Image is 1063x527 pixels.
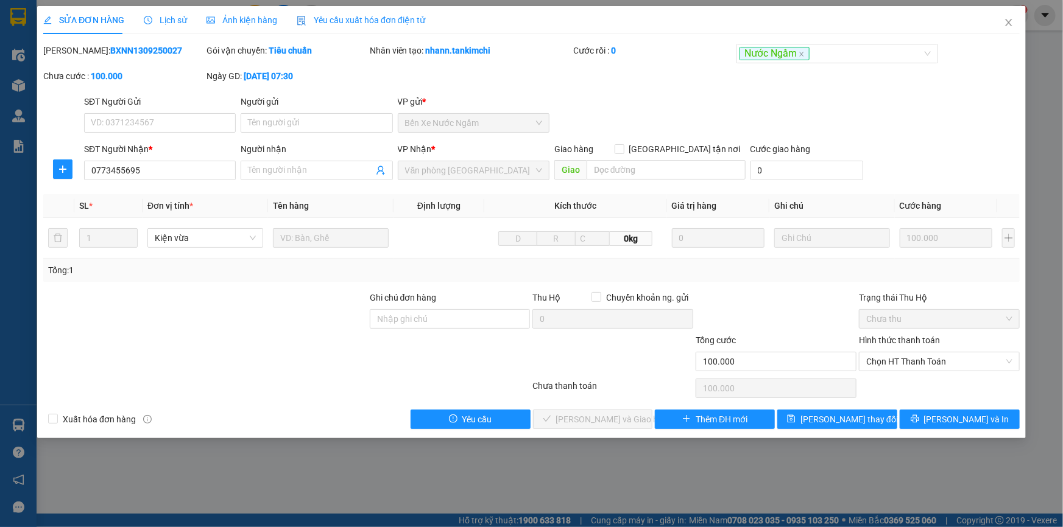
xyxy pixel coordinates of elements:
button: Close [992,6,1026,40]
label: Cước giao hàng [750,144,811,154]
button: save[PERSON_NAME] thay đổi [777,410,897,429]
span: info-circle [143,415,152,424]
span: Chưa thu [866,310,1012,328]
span: user-add [376,166,386,175]
span: close [799,51,805,57]
span: Chọn HT Thanh Toán [866,352,1012,371]
div: VP gửi [398,95,549,108]
span: edit [43,16,52,24]
div: Người gửi [241,95,392,108]
span: SỬA ĐƠN HÀNG [43,15,124,25]
b: Tiêu chuẩn [269,46,312,55]
span: [GEOGRAPHIC_DATA] tận nơi [624,142,746,156]
div: SĐT Người Gửi [84,95,236,108]
span: [PERSON_NAME] và In [924,413,1009,426]
button: plus [1002,228,1015,248]
span: Yêu cầu [462,413,492,426]
span: Tên hàng [273,201,309,211]
input: Dọc đường [587,160,746,180]
span: Tổng cước [696,335,736,345]
div: Gói vận chuyển: [207,44,367,57]
button: plusThêm ĐH mới [655,410,775,429]
img: icon [297,16,306,26]
span: Cước hàng [900,201,942,211]
div: Tổng: 1 [48,263,411,277]
span: plus [54,164,72,174]
div: Chưa cước : [43,69,204,83]
label: Hình thức thanh toán [859,335,940,345]
span: SL [79,201,89,211]
input: 0 [900,228,992,248]
span: Giao [554,160,587,180]
b: 0 [611,46,616,55]
input: Cước giao hàng [750,161,863,180]
div: Trạng thái Thu Hộ [859,291,1020,304]
span: Giao hàng [554,144,593,154]
button: plus [53,159,72,179]
span: Nước Ngầm [740,47,810,61]
span: Đơn vị tính [147,201,193,211]
div: [PERSON_NAME]: [43,44,204,57]
b: 100.000 [91,71,122,81]
span: Thêm ĐH mới [696,413,747,426]
span: Lịch sử [144,15,187,25]
span: Xuất hóa đơn hàng [58,413,141,426]
div: Chưa thanh toán [532,379,695,400]
b: [DATE] 07:30 [244,71,293,81]
button: exclamation-circleYêu cầu [411,410,531,429]
input: Ghi Chú [774,228,890,248]
span: Chuyển khoản ng. gửi [601,291,693,304]
input: VD: Bàn, Ghế [273,228,389,248]
div: Người nhận [241,142,392,156]
span: Kích thước [554,201,596,211]
span: Bến Xe Nước Ngầm [405,114,542,132]
button: delete [48,228,68,248]
div: Cước rồi : [573,44,734,57]
span: Định lượng [417,201,461,211]
span: Thu Hộ [532,293,560,302]
span: 0kg [610,231,652,246]
label: Ghi chú đơn hàng [370,293,437,302]
span: printer [911,414,919,424]
span: Kiện vừa [155,229,256,247]
span: Giá trị hàng [672,201,717,211]
span: Yêu cầu xuất hóa đơn điện tử [297,15,425,25]
input: Ghi chú đơn hàng [370,309,531,329]
th: Ghi chú [769,194,895,218]
span: Ảnh kiện hàng [207,15,277,25]
span: plus [682,414,691,424]
button: check[PERSON_NAME] và Giao hàng [533,410,653,429]
span: [PERSON_NAME] thay đổi [800,413,898,426]
input: 0 [672,228,765,248]
input: R [537,231,576,246]
button: printer[PERSON_NAME] và In [900,410,1020,429]
div: Nhân viên tạo: [370,44,571,57]
b: nhann.tankimchi [426,46,491,55]
span: Văn phòng Đà Nẵng [405,161,542,180]
input: C [575,231,610,246]
span: save [787,414,796,424]
div: Ngày GD: [207,69,367,83]
input: D [498,231,537,246]
span: close [1004,18,1014,27]
div: SĐT Người Nhận [84,142,236,156]
span: picture [207,16,215,24]
span: VP Nhận [398,144,432,154]
b: BXNN1309250027 [110,46,182,55]
span: clock-circle [144,16,152,24]
span: exclamation-circle [449,414,457,424]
